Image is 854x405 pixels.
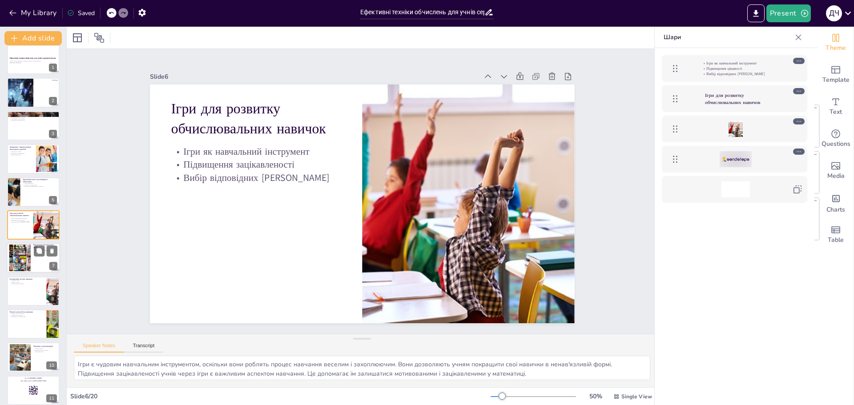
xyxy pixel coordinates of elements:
strong: [DOMAIN_NAME] [29,377,42,379]
div: 2 [7,78,60,107]
font: Ігри як навчальний інструмент [706,60,757,66]
p: Використання схем [33,252,57,253]
button: Transcript [124,343,164,353]
p: Основні техніки [33,348,57,349]
div: 10 [7,342,60,372]
div: Add images, graphics, shapes or video [818,155,854,187]
p: Вибір відповідних [PERSON_NAME] [10,221,31,223]
div: 7 [49,262,57,270]
p: and login with code [10,380,57,382]
p: Ігри як навчальний інструмент [295,3,392,156]
button: My Library [7,6,60,20]
input: Insert title [360,6,484,19]
button: Д Ч [826,4,842,22]
div: Change the overall theme [818,27,854,59]
p: Зрозумілість арифметичних операцій [23,185,57,187]
div: Add text boxes [818,91,854,123]
div: 1 [7,45,60,74]
p: Ментальні стратегії [10,151,33,153]
div: https://cdn.sendsteps.com/images/slides/2025_23_08_09_46-cWnfGLtIO5Ww7T9h.jpeg [662,116,807,142]
p: Візуальні допоміжні засоби [10,116,57,118]
textarea: Ігри є чудовим навчальним інструментом, оскільки вони роблять процес навчання веселим і захоплююч... [74,356,650,380]
p: Підвищення зацікавленості [10,219,31,221]
div: Add a table [818,219,854,251]
span: Theme [826,43,846,53]
p: Цікаві способи множення і додавання чисел в середній школі. [10,60,57,62]
p: Візуалізація математичних задач [33,244,57,249]
button: Delete Slide [47,246,57,257]
p: Додавання з використанням ментальних стратегій [10,146,33,151]
div: Slide 6 / 20 [70,392,491,401]
div: 50 % [585,392,606,401]
div: 8 [49,295,57,303]
p: Використання технологій [10,313,44,314]
span: Table [828,235,844,245]
font: Ігри для розвитку обчислювальних навичок [705,92,761,105]
div: 2 [49,97,57,105]
p: Generated with [URL] [10,62,57,64]
p: Вибір відповідних [PERSON_NAME] [273,16,369,170]
div: Add charts and graphs [818,187,854,219]
div: Д Ч [826,5,842,21]
div: 3 [49,130,57,138]
div: Ігри як навчальний інструментПідвищення цікавостіВибір відповідних [PERSON_NAME] [662,55,807,82]
p: Використання технологій [33,349,57,351]
strong: Ефективні техніки обчислень для учнів середньої школи [10,57,56,59]
p: Використання візуальних методів [11,85,55,87]
span: Questions [822,139,850,149]
div: 8 [7,277,60,306]
div: 1 [49,64,57,72]
p: Активна участь [10,281,44,283]
div: 11 [7,376,60,405]
p: Множення за допомогою візуальних допоміжних засобів [10,113,57,116]
p: Залучення учнів [10,280,44,281]
div: Ігри для розвитку обчислювальних навичок [662,85,807,112]
p: Заохочення самостійності [11,88,55,90]
div: Layout [70,31,85,45]
p: Підвищення зацікавленості [10,120,57,121]
div: 11 [46,394,57,402]
div: https://cdn.sendsteps.com/images/logo/sendsteps_logo_white.pnghttps://cdn.sendsteps.com/images/lo... [662,146,807,172]
button: Present [766,4,811,22]
button: Add slide [4,31,62,45]
p: Групування чисел для швидшого обчислення [23,178,57,183]
button: Export to PowerPoint [747,4,765,22]
div: Saved [67,9,95,17]
span: Media [827,171,845,181]
p: Розподіл на менші групи [23,184,57,186]
font: Підвищення цікавості [706,66,742,71]
font: Шари [664,33,681,41]
div: 9 [7,309,60,339]
p: Практика для покращення [10,152,33,154]
p: Додатки для обчислень [10,314,44,316]
span: Position [94,32,105,43]
button: Speaker Notes [74,343,124,353]
div: 7 [7,243,60,273]
p: Закономірності в множенні [10,118,57,120]
p: Ігри як навчальний інструмент [10,218,31,220]
p: Групування чисел [23,182,57,184]
p: Використання уяви [10,154,33,156]
p: Вплив технологій на навчання [10,311,44,313]
div: Get real-time input from your audience [818,123,854,155]
span: Text [830,107,842,117]
p: Основи ефективних обчислень [10,81,55,84]
span: Single View [621,393,652,400]
p: Залучення учнів [33,351,57,353]
p: Підвищення зацікавленості [284,9,380,163]
p: Практичні вправи [11,87,55,88]
p: Візуалізація задач [33,248,57,250]
div: Add ready made slides [818,59,854,91]
div: 3 [7,111,60,140]
span: Charts [826,205,845,215]
font: Вибір відповідних [PERSON_NAME] [706,71,765,76]
div: 5 [7,177,60,207]
div: 6 [49,229,57,237]
p: Go to [10,377,57,380]
p: Ігри для розвитку обчислювальних навичок [10,212,31,217]
span: Template [822,75,850,85]
p: Підсумки та рекомендації [33,345,57,347]
div: 5 [49,196,57,204]
p: Миттєвий зворотний зв'язок [10,316,44,318]
p: Інтерактивні методи навчання [10,277,44,280]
